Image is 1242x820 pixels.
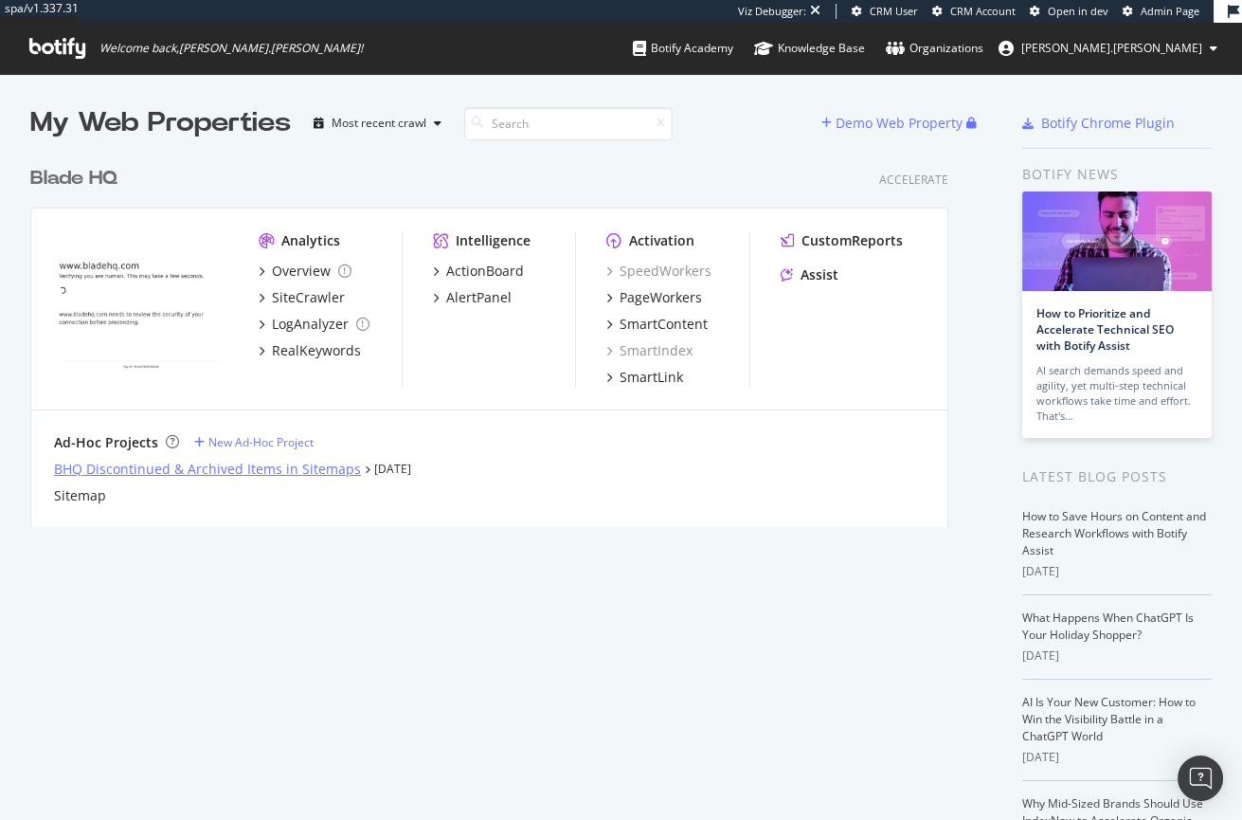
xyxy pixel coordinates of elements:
div: RealKeywords [272,341,361,360]
a: BHQ Discontinued & Archived Items in Sitemaps [54,460,361,479]
a: Blade HQ [30,165,125,192]
div: AlertPanel [446,288,512,307]
button: Most recent crawl [306,108,449,138]
a: Botify Academy [633,23,733,74]
div: Demo Web Property [836,114,963,133]
div: CustomReports [801,231,903,250]
span: Admin Page [1141,4,1199,18]
span: CRM User [870,4,918,18]
input: Search [464,107,673,140]
a: Demo Web Property [821,115,966,131]
div: [DATE] [1022,563,1212,580]
a: SmartContent [606,315,708,334]
div: Overview [272,262,331,281]
a: Open in dev [1030,4,1108,19]
div: LogAnalyzer [272,315,349,334]
img: www.bladehq.com [54,231,228,371]
div: [DATE] [1022,749,1212,766]
a: [DATE] [374,461,411,477]
button: [PERSON_NAME].[PERSON_NAME] [983,33,1233,64]
a: CRM User [852,4,918,19]
div: ActionBoard [446,262,524,281]
div: Open Intercom Messenger [1178,756,1223,801]
div: Botify news [1022,164,1212,185]
div: Viz Debugger: [738,4,806,19]
img: How to Prioritize and Accelerate Technical SEO with Botify Assist [1022,191,1212,291]
a: Overview [259,262,351,281]
div: Ad-Hoc Projects [54,433,158,452]
div: Knowledge Base [754,39,865,58]
span: Welcome back, [PERSON_NAME].[PERSON_NAME] ! [99,41,363,56]
div: Assist [801,265,838,284]
a: SmartIndex [606,341,693,360]
div: New Ad-Hoc Project [208,434,314,450]
div: Blade HQ [30,165,117,192]
a: Knowledge Base [754,23,865,74]
div: Intelligence [456,231,531,250]
a: PageWorkers [606,288,702,307]
div: My Web Properties [30,104,291,142]
div: SmartLink [620,368,683,387]
button: Demo Web Property [821,108,966,138]
span: colin.reid [1021,40,1202,56]
div: Latest Blog Posts [1022,466,1212,487]
div: Botify Chrome Plugin [1041,114,1175,133]
a: CRM Account [932,4,1016,19]
a: What Happens When ChatGPT Is Your Holiday Shopper? [1022,610,1194,643]
a: LogAnalyzer [259,315,369,334]
div: SiteCrawler [272,288,345,307]
div: Activation [629,231,694,250]
a: How to Save Hours on Content and Research Workflows with Botify Assist [1022,508,1206,558]
div: [DATE] [1022,647,1212,665]
a: SpeedWorkers [606,262,711,281]
a: Assist [781,265,838,284]
a: SiteCrawler [259,288,345,307]
div: grid [30,142,963,527]
div: Accelerate [879,172,948,188]
a: Organizations [886,23,983,74]
a: AlertPanel [433,288,512,307]
div: Botify Academy [633,39,733,58]
a: Botify Chrome Plugin [1022,114,1175,133]
a: New Ad-Hoc Project [194,434,314,450]
div: SmartContent [620,315,708,334]
a: How to Prioritize and Accelerate Technical SEO with Botify Assist [1036,305,1174,354]
a: Sitemap [54,486,106,505]
a: Admin Page [1123,4,1199,19]
a: CustomReports [781,231,903,250]
div: AI search demands speed and agility, yet multi-step technical workflows take time and effort. Tha... [1036,363,1197,424]
span: CRM Account [950,4,1016,18]
div: Analytics [281,231,340,250]
a: AI Is Your New Customer: How to Win the Visibility Battle in a ChatGPT World [1022,694,1196,744]
a: SmartLink [606,368,683,387]
div: Organizations [886,39,983,58]
a: ActionBoard [433,262,524,281]
div: Most recent crawl [332,118,426,129]
a: RealKeywords [259,341,361,360]
div: PageWorkers [620,288,702,307]
span: Open in dev [1048,4,1108,18]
